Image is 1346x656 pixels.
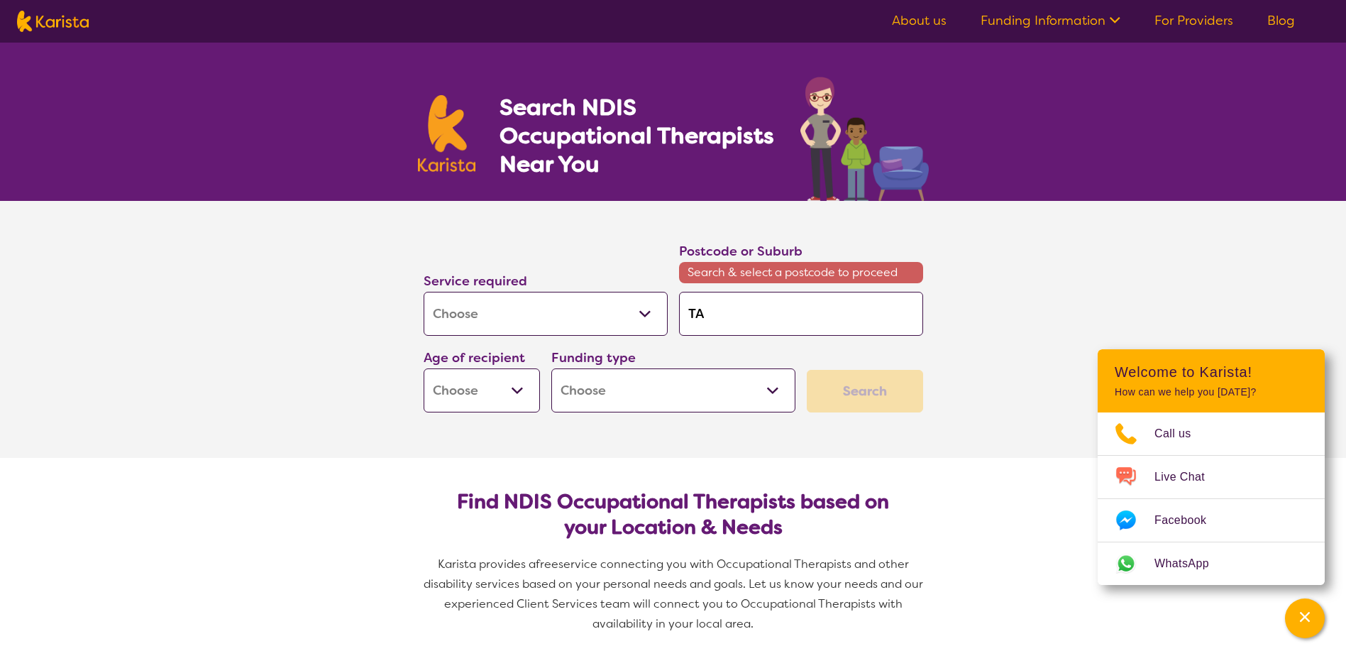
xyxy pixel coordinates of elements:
[17,11,89,32] img: Karista logo
[1267,12,1295,29] a: Blog
[424,349,525,366] label: Age of recipient
[1154,423,1208,444] span: Call us
[1098,349,1325,585] div: Channel Menu
[981,12,1120,29] a: Funding Information
[438,557,536,572] span: Karista provides a
[536,557,558,572] span: free
[1154,510,1223,531] span: Facebook
[551,349,636,366] label: Funding type
[418,95,476,172] img: Karista logo
[679,292,923,336] input: Type
[500,93,776,178] h1: Search NDIS Occupational Therapists Near You
[800,77,929,201] img: occupational-therapy
[1154,553,1226,574] span: WhatsApp
[1098,412,1325,585] ul: Choose channel
[1154,12,1233,29] a: For Providers
[1154,466,1222,488] span: Live Chat
[1285,598,1325,638] button: Channel Menu
[424,273,527,290] label: Service required
[1115,386,1308,398] p: How can we help you [DATE]?
[679,243,802,260] label: Postcode or Suburb
[892,12,947,29] a: About us
[1098,542,1325,585] a: Web link opens in a new tab.
[679,262,923,283] span: Search & select a postcode to proceed
[1115,363,1308,381] h2: Welcome to Karista!
[424,557,926,631] span: service connecting you with Occupational Therapists and other disability services based on your p...
[435,489,912,540] h2: Find NDIS Occupational Therapists based on your Location & Needs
